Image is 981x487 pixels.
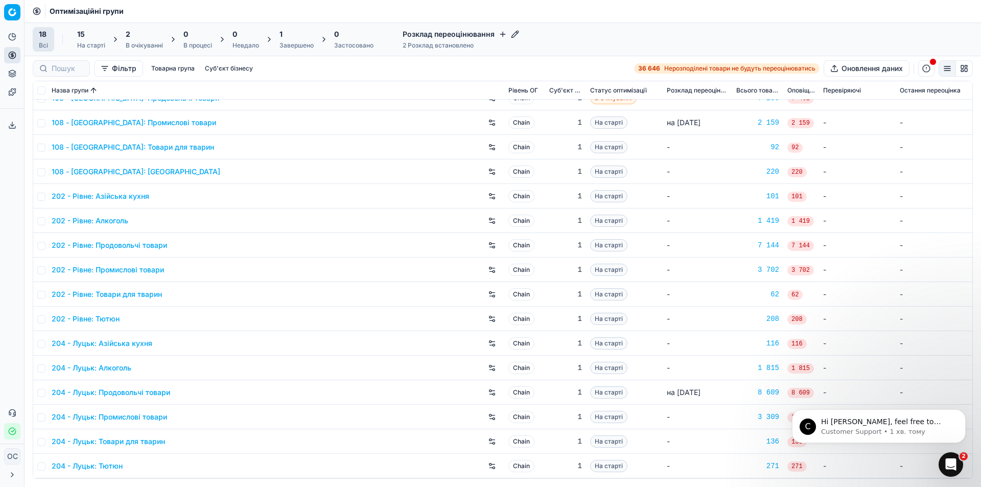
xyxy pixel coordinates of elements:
a: 202 - Рівне: Товари для тварин [52,289,162,299]
span: 15 [77,29,85,39]
a: 2 159 [736,118,779,128]
span: 18 [39,29,46,39]
span: 3 702 [787,265,814,275]
td: - [663,356,732,380]
a: 204 - Луцьк: Промислові товари [52,412,167,422]
div: В процесі [183,41,212,50]
span: 2 [126,29,130,39]
div: 1 [549,142,582,152]
input: Пошук [52,63,83,74]
span: На старті [590,337,627,350]
td: - [819,184,896,208]
div: 1 [549,338,582,349]
span: Chain [508,264,534,276]
button: ОС [4,448,20,465]
a: 7 144 [736,240,779,250]
div: Завершено [279,41,314,50]
span: Chain [508,460,534,472]
a: 1 815 [736,363,779,373]
span: Статус оптимізації [590,86,647,95]
span: Рівень OГ [508,86,538,95]
a: 108 - [GEOGRAPHIC_DATA]: Промислові товари [52,118,216,128]
td: - [896,208,972,233]
span: На старті [590,288,627,300]
a: 8 609 [736,387,779,398]
div: 1 [549,461,582,471]
a: 36 646Нерозподілені товари не будуть переоцінюватись [634,63,820,74]
div: Застосовано [334,41,373,50]
td: - [819,233,896,258]
td: - [663,307,732,331]
span: Розклад переоцінювання [667,86,728,95]
span: 2 [960,452,968,460]
td: - [896,331,972,356]
td: - [663,208,732,233]
td: - [663,454,732,478]
span: Chain [508,141,534,153]
td: - [663,135,732,159]
a: 108 - [GEOGRAPHIC_DATA]: [GEOGRAPHIC_DATA] [52,167,220,177]
span: 208 [787,314,807,324]
div: Profile image for Customer Support [23,74,39,90]
iframe: Intercom notifications повідомлення [777,345,981,459]
span: Оптимізаційні групи [50,6,124,16]
a: 62 [736,289,779,299]
span: На старті [590,141,627,153]
button: Суб'єкт бізнесу [201,62,257,75]
a: 116 [736,338,779,349]
span: Chain [508,313,534,325]
span: Chain [508,411,534,423]
a: 1 419 [736,216,779,226]
a: 202 - Рівне: Алкоголь [52,216,128,226]
a: 204 - Луцьк: Азійська кухня [52,338,152,349]
td: - [663,159,732,184]
div: 208 [736,314,779,324]
td: - [663,184,732,208]
a: 108 - [GEOGRAPHIC_DATA]: Товари для тварин [52,142,214,152]
span: На старті [590,460,627,472]
span: 1 [279,29,283,39]
a: 101 [736,191,779,201]
div: На старті [77,41,105,50]
td: - [819,135,896,159]
span: На старті [590,215,627,227]
td: - [896,258,972,282]
span: ОС [5,449,20,464]
span: Перевіряючі [823,86,861,95]
span: Chain [508,288,534,300]
span: На старті [590,239,627,251]
div: 3 309 [736,412,779,422]
div: 271 [736,461,779,471]
span: Chain [508,386,534,399]
div: 1 [549,118,582,128]
td: - [819,110,896,135]
td: - [663,233,732,258]
div: В очікуванні [126,41,163,50]
a: 202 - Рівне: Тютюн [52,314,120,324]
p: Hi [PERSON_NAME], feel free to reach out to Customer Support Team if you need any assistance. [44,72,176,82]
span: На старті [590,411,627,423]
td: - [663,405,732,429]
span: На старті [590,386,627,399]
div: 1 [549,240,582,250]
span: На старті [590,313,627,325]
span: На старті [590,190,627,202]
span: 271 [787,461,807,472]
a: 202 - Рівне: Промислові товари [52,265,164,275]
a: 204 - Луцьк: Алкоголь [52,363,131,373]
span: на [DATE] [667,388,700,397]
td: - [896,159,972,184]
span: 0 [334,29,339,39]
span: Всього товарів [736,86,779,95]
td: - [819,331,896,356]
td: - [896,282,972,307]
div: 1 [549,216,582,226]
div: 220 [736,167,779,177]
span: На старті [590,362,627,374]
td: - [896,135,972,159]
span: На старті [590,264,627,276]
